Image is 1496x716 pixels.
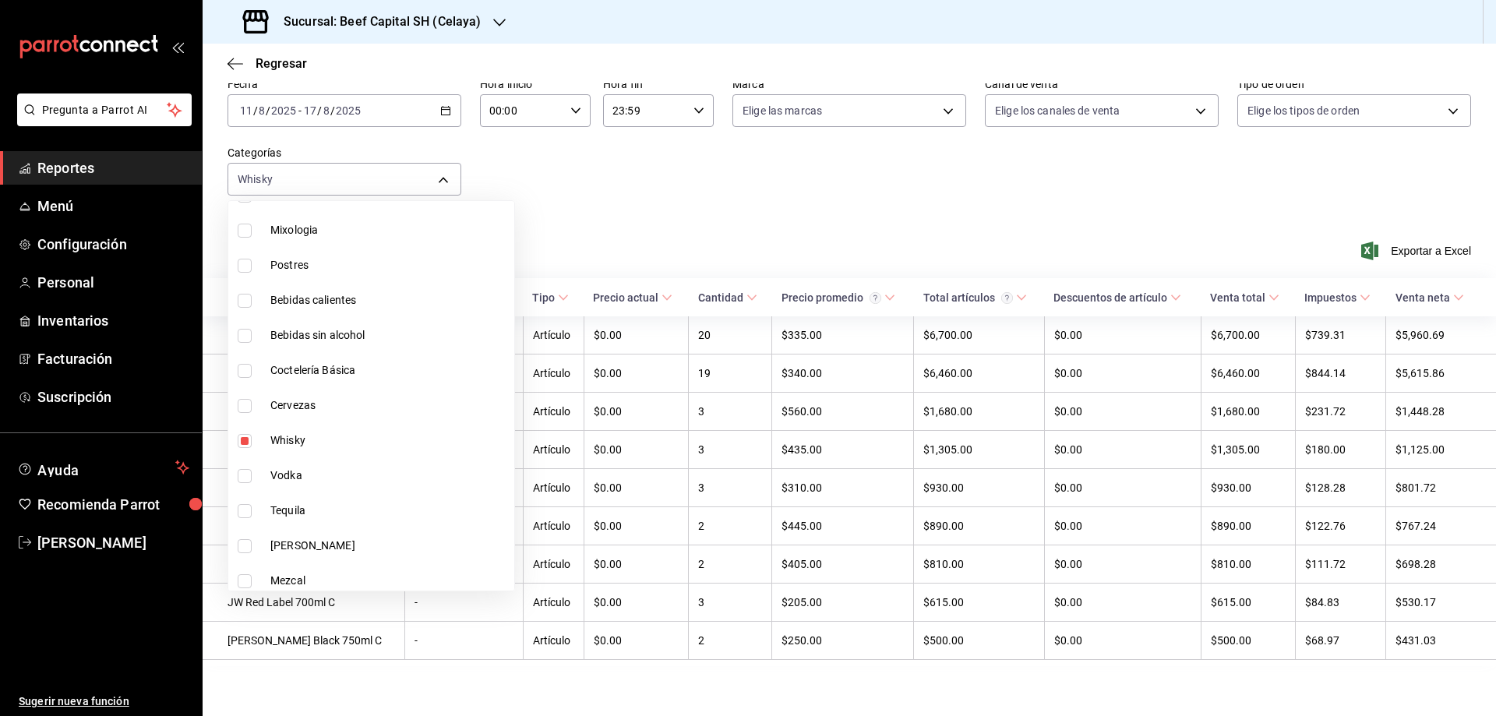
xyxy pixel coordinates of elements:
span: Mixologia [270,222,508,238]
span: Bebidas sin alcohol [270,327,508,344]
span: Bebidas calientes [270,292,508,309]
span: Cervezas [270,397,508,414]
span: Postres [270,257,508,273]
span: Vodka [270,467,508,484]
span: Tequila [270,503,508,519]
span: Whisky [270,432,508,449]
span: Coctelería Básica [270,362,508,379]
span: Mezcal [270,573,508,589]
span: [PERSON_NAME] [270,538,508,554]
